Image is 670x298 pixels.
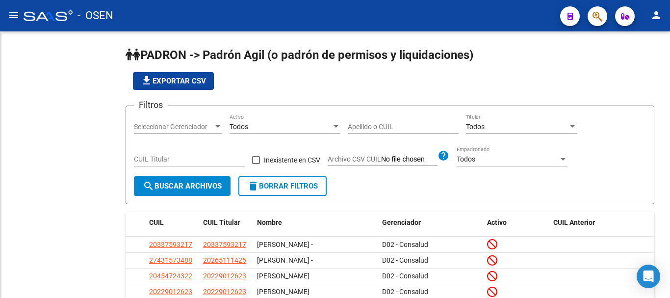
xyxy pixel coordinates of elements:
datatable-header-cell: Gerenciador [378,212,484,233]
span: Todos [230,123,248,131]
span: CUIL Titular [203,218,240,226]
mat-icon: person [650,9,662,21]
datatable-header-cell: CUIL Anterior [549,212,655,233]
button: Exportar CSV [133,72,214,90]
span: Gerenciador [382,218,421,226]
span: Inexistente en CSV [264,154,320,166]
mat-icon: help [438,150,449,162]
span: Exportar CSV [141,77,206,85]
div: Open Intercom Messenger [637,265,660,288]
span: 20229012623 [203,272,246,280]
span: D02 - Consalud [382,241,428,248]
span: 20229012623 [203,288,246,296]
span: Activo [487,218,507,226]
h3: Filtros [134,98,168,112]
span: Todos [457,155,475,163]
span: 20229012623 [149,288,192,296]
span: 27431573488 [149,256,192,264]
mat-icon: search [143,180,155,192]
span: 20454724322 [149,272,192,280]
span: [PERSON_NAME] [257,288,309,296]
datatable-header-cell: CUIL [145,212,199,233]
button: Borrar Filtros [238,176,327,196]
span: [PERSON_NAME] - [257,241,313,248]
span: Borrar Filtros [247,182,318,190]
span: CUIL [149,218,164,226]
span: 20337593217 [203,241,246,248]
span: 20265111425 [203,256,246,264]
span: Seleccionar Gerenciador [134,123,213,131]
span: D02 - Consalud [382,256,428,264]
input: Archivo CSV CUIL [381,155,438,164]
span: [PERSON_NAME] - [257,256,313,264]
mat-icon: file_download [141,75,153,86]
datatable-header-cell: Nombre [253,212,378,233]
span: - OSEN [77,5,113,27]
button: Buscar Archivos [134,176,231,196]
span: D02 - Consalud [382,272,428,280]
datatable-header-cell: Activo [483,212,549,233]
datatable-header-cell: CUIL Titular [199,212,253,233]
span: CUIL Anterior [553,218,595,226]
mat-icon: delete [247,180,259,192]
span: Todos [466,123,485,131]
span: PADRON -> Padrón Agil (o padrón de permisos y liquidaciones) [126,48,473,62]
mat-icon: menu [8,9,20,21]
span: 20337593217 [149,241,192,248]
span: [PERSON_NAME] [257,272,309,280]
span: Nombre [257,218,282,226]
span: D02 - Consalud [382,288,428,296]
span: Archivo CSV CUIL [328,155,381,163]
span: Buscar Archivos [143,182,222,190]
